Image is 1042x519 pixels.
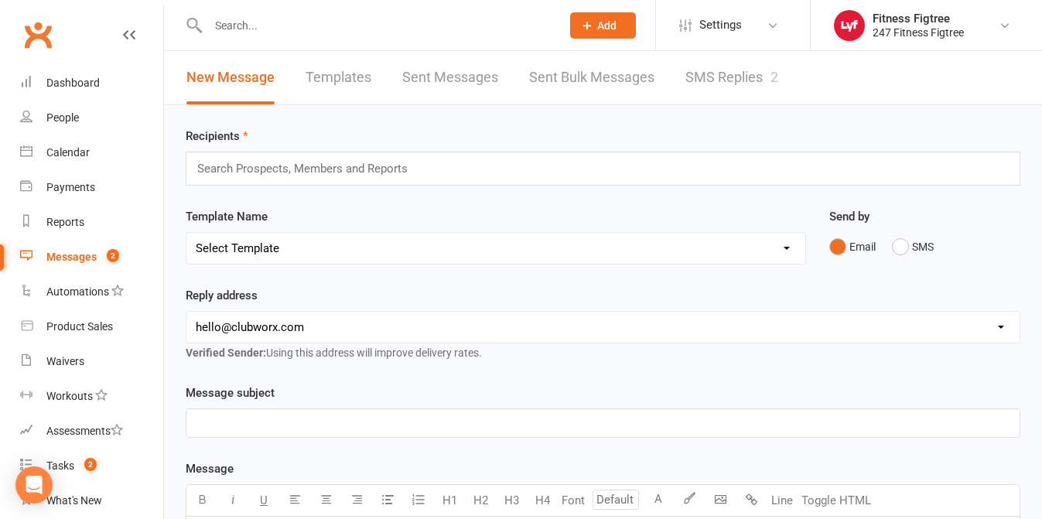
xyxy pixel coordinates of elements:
[465,485,496,516] button: H2
[46,111,79,124] div: People
[46,181,95,193] div: Payments
[186,459,234,478] label: Message
[685,51,778,104] a: SMS Replies2
[570,12,636,39] button: Add
[196,159,422,179] input: Search Prospects, Members and Reports
[186,384,275,402] label: Message subject
[46,459,74,472] div: Tasks
[593,490,639,510] input: Default
[19,15,57,54] a: Clubworx
[203,15,550,36] input: Search...
[46,494,102,507] div: What's New
[186,207,268,226] label: Template Name
[46,285,109,298] div: Automations
[20,240,163,275] a: Messages 2
[20,66,163,101] a: Dashboard
[402,51,498,104] a: Sent Messages
[186,347,482,359] span: Using this address will improve delivery rates.
[20,170,163,205] a: Payments
[20,483,163,518] a: What's New
[770,69,778,85] div: 2
[434,485,465,516] button: H1
[643,485,674,516] button: A
[186,286,258,305] label: Reply address
[20,309,163,344] a: Product Sales
[186,347,266,359] strong: Verified Sender:
[20,449,163,483] a: Tasks 2
[20,205,163,240] a: Reports
[20,414,163,449] a: Assessments
[892,232,934,261] button: SMS
[46,425,123,437] div: Assessments
[558,485,589,516] button: Font
[829,207,869,226] label: Send by
[597,19,617,32] span: Add
[20,101,163,135] a: People
[20,275,163,309] a: Automations
[84,458,97,471] span: 2
[834,10,865,41] img: thumb_image1753610192.png
[46,355,84,367] div: Waivers
[829,232,876,261] button: Email
[529,51,654,104] a: Sent Bulk Messages
[46,216,84,228] div: Reports
[46,251,97,263] div: Messages
[873,26,964,39] div: 247 Fitness Figtree
[20,344,163,379] a: Waivers
[798,485,875,516] button: Toggle HTML
[248,485,279,516] button: U
[699,8,742,43] span: Settings
[15,466,53,504] div: Open Intercom Messenger
[20,379,163,414] a: Workouts
[260,493,268,507] span: U
[186,127,248,145] label: Recipients
[527,485,558,516] button: H4
[46,390,93,402] div: Workouts
[20,135,163,170] a: Calendar
[107,249,119,262] span: 2
[46,146,90,159] div: Calendar
[496,485,527,516] button: H3
[306,51,371,104] a: Templates
[46,77,100,89] div: Dashboard
[873,12,964,26] div: Fitness Figtree
[767,485,798,516] button: Line
[186,51,275,104] a: New Message
[46,320,113,333] div: Product Sales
